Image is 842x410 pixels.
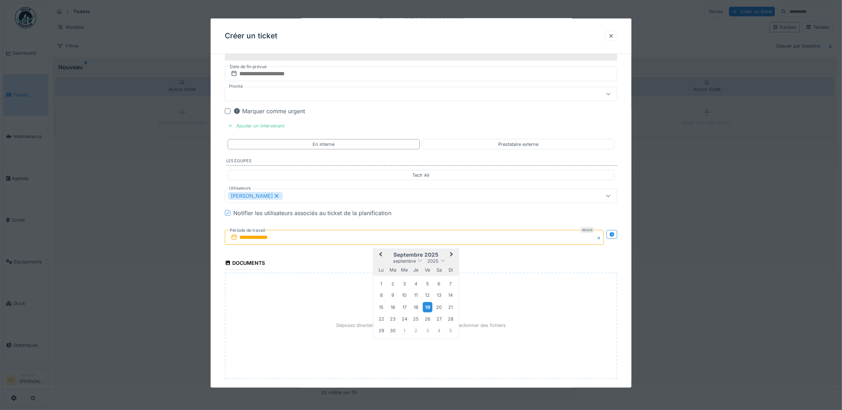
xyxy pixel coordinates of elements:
div: mardi [388,265,398,275]
div: jeudi [411,265,421,275]
label: Utilisateurs [228,185,252,191]
span: 2025 [427,258,439,264]
div: Choose vendredi 3 octobre 2025 [423,326,432,335]
div: Choose mardi 2 septembre 2025 [388,279,398,289]
div: dimanche [446,265,455,275]
div: Choose jeudi 4 septembre 2025 [411,279,421,289]
div: Marquer comme urgent [233,107,305,115]
div: Choose vendredi 12 septembre 2025 [423,290,432,300]
h3: Créer un ticket [225,32,277,40]
div: Choose jeudi 11 septembre 2025 [411,290,421,300]
div: Choose samedi 20 septembre 2025 [434,302,444,312]
div: Choose mardi 16 septembre 2025 [388,302,398,312]
span: septembre [393,258,416,264]
button: Close [596,230,604,245]
div: Choose lundi 1 septembre 2025 [376,279,386,289]
h2: septembre 2025 [373,252,458,258]
div: En interne [313,141,335,148]
div: mercredi [400,265,409,275]
div: Choose lundi 22 septembre 2025 [376,314,386,324]
label: Les équipes [226,158,618,166]
div: Notifier les utilisateurs associés au ticket de la planification [233,209,391,217]
button: Previous Month [374,250,385,261]
div: Choose lundi 29 septembre 2025 [376,326,386,335]
div: Choose lundi 8 septembre 2025 [376,290,386,300]
div: Choose mercredi 1 octobre 2025 [400,326,409,335]
div: Choose dimanche 28 septembre 2025 [446,314,455,324]
button: Next Month [446,250,458,261]
div: Choose mardi 30 septembre 2025 [388,326,398,335]
div: Documents [225,258,265,270]
p: Déposez directement des fichiers ici, ou cliquez pour sélectionner des fichiers [336,322,506,329]
div: Requis [581,227,594,233]
div: Choose dimanche 7 septembre 2025 [446,279,455,289]
div: Choose mardi 23 septembre 2025 [388,314,398,324]
div: Prestataire externe [498,141,538,148]
div: Choose samedi 6 septembre 2025 [434,279,444,289]
div: Choose jeudi 2 octobre 2025 [411,326,421,335]
div: Choose vendredi 26 septembre 2025 [423,314,432,324]
div: Month septembre, 2025 [376,278,456,336]
div: Choose samedi 4 octobre 2025 [434,326,444,335]
div: Choose samedi 27 septembre 2025 [434,314,444,324]
div: Choose vendredi 5 septembre 2025 [423,279,432,289]
div: Choose mardi 9 septembre 2025 [388,290,398,300]
div: Choose vendredi 19 septembre 2025 [423,302,432,312]
div: Choose lundi 15 septembre 2025 [376,302,386,312]
div: vendredi [423,265,432,275]
div: Choose dimanche 21 septembre 2025 [446,302,455,312]
div: Choose dimanche 14 septembre 2025 [446,290,455,300]
div: Choose mercredi 17 septembre 2025 [400,302,409,312]
label: Période de travail [229,226,266,234]
div: Choose mercredi 3 septembre 2025 [400,279,409,289]
label: Priorité [228,83,244,89]
div: Choose jeudi 25 septembre 2025 [411,314,421,324]
label: Date de fin prévue [229,63,267,71]
div: [PERSON_NAME] [228,192,283,200]
div: lundi [376,265,386,275]
div: samedi [434,265,444,275]
div: Tech All [413,172,430,179]
div: Choose mercredi 10 septembre 2025 [400,290,409,300]
div: Choose mercredi 24 septembre 2025 [400,314,409,324]
div: Choose samedi 13 septembre 2025 [434,290,444,300]
div: Choose jeudi 18 septembre 2025 [411,302,421,312]
div: Choose dimanche 5 octobre 2025 [446,326,455,335]
div: Ajouter un intervenant [225,121,287,131]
